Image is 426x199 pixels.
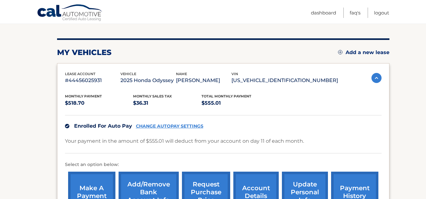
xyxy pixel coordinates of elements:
p: $518.70 [65,99,133,108]
a: Cal Automotive [37,4,103,22]
h2: my vehicles [57,48,112,57]
span: Monthly sales Tax [133,94,172,98]
span: name [176,72,187,76]
p: $36.31 [133,99,201,108]
a: Logout [374,8,389,18]
img: check.svg [65,124,69,128]
a: CHANGE AUTOPAY SETTINGS [136,124,203,129]
p: Your payment in the amount of $555.01 will deduct from your account on day 11 of each month. [65,137,304,146]
span: lease account [65,72,96,76]
a: Add a new lease [338,49,389,56]
p: [PERSON_NAME] [176,76,231,85]
p: [US_VEHICLE_IDENTIFICATION_NUMBER] [231,76,338,85]
p: 2025 Honda Odyssey [120,76,176,85]
img: accordion-active.svg [371,73,382,83]
img: add.svg [338,50,342,54]
p: $555.01 [201,99,270,108]
span: Monthly Payment [65,94,102,98]
a: FAQ's [350,8,360,18]
span: vehicle [120,72,136,76]
a: Dashboard [311,8,336,18]
p: Select an option below: [65,161,382,169]
span: vin [231,72,238,76]
p: #44456025931 [65,76,120,85]
span: Enrolled For Auto Pay [74,123,132,129]
span: Total Monthly Payment [201,94,251,98]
